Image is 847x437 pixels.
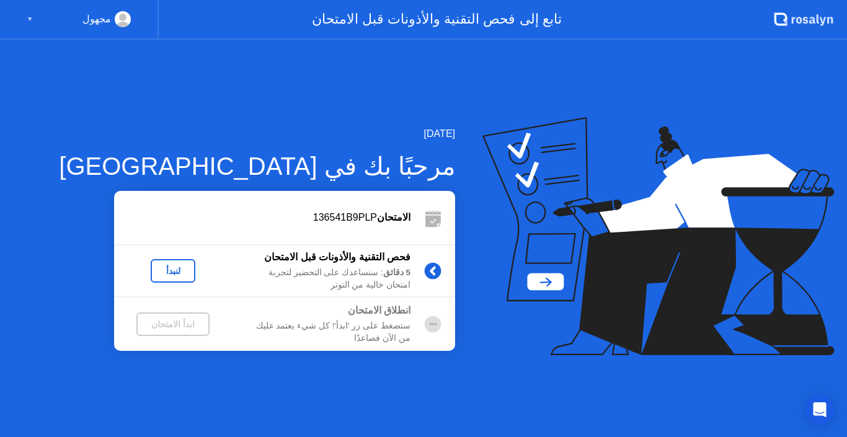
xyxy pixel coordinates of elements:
[59,148,455,185] div: مرحبًا بك في [GEOGRAPHIC_DATA]
[805,395,835,425] div: Open Intercom Messenger
[377,212,410,223] b: الامتحان
[264,252,410,262] b: فحص التقنية والأذونات قبل الامتحان
[156,266,190,276] div: لنبدأ
[348,305,410,316] b: انطلاق الامتحان
[136,312,210,336] button: ابدأ الامتحان
[59,126,455,141] div: [DATE]
[232,320,410,345] div: ستضغط على زر 'ابدأ'! كل شيء يعتمد عليك من الآن فصاعدًا
[27,11,33,27] div: ▼
[141,319,205,329] div: ابدأ الامتحان
[232,267,410,292] div: : سنساعدك على التحضير لتجربة امتحان خالية من التوتر
[82,11,111,27] div: مجهول
[151,259,195,283] button: لنبدأ
[114,210,410,225] div: 136541B9PLP
[383,268,410,277] b: 5 دقائق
